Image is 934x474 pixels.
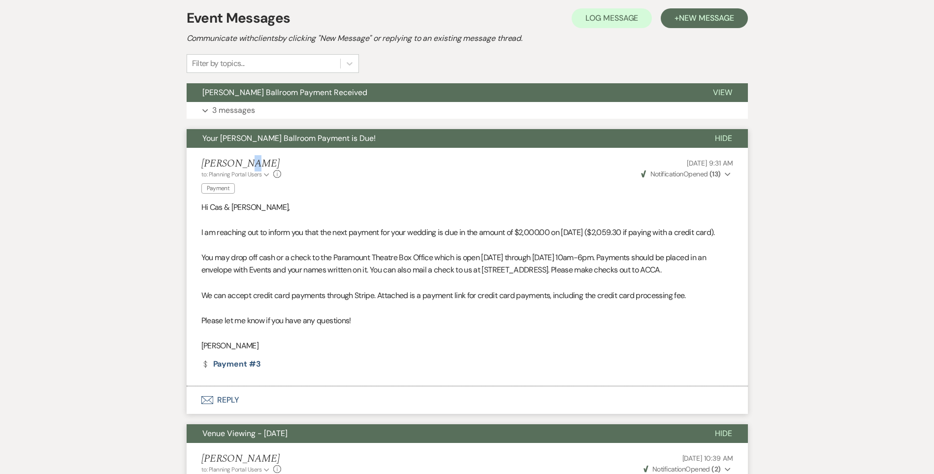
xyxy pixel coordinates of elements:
h1: Event Messages [187,8,290,29]
span: [PERSON_NAME] Ballroom Payment Received [202,87,367,98]
span: [DATE] 9:31 AM [687,159,733,168]
p: [PERSON_NAME] [201,339,733,352]
h2: Communicate with clients by clicking "New Message" or replying to an existing message thread. [187,33,748,44]
p: You may drop off cash or a check to the Paramount Theatre Box Office which is open [DATE] through... [201,251,733,276]
p: 3 messages [212,104,255,117]
button: to: Planning Portal Users [201,170,271,179]
button: to: Planning Portal Users [201,465,271,474]
button: +New Message [661,8,747,28]
span: [DATE] 10:39 AM [682,454,733,463]
button: NotificationOpened (13) [640,169,733,179]
p: I am reaching out to inform you that the next payment for your wedding is due in the amount of $2... [201,226,733,239]
span: Opened [644,465,721,474]
button: Log Message [572,8,652,28]
p: Please let me know if you have any questions! [201,314,733,327]
span: Opened [641,169,721,178]
button: Reply [187,386,748,414]
span: to: Planning Portal Users [201,170,262,178]
button: 3 messages [187,102,748,119]
span: Payment [201,183,235,194]
button: [PERSON_NAME] Ballroom Payment Received [187,83,697,102]
button: Your [PERSON_NAME] Ballroom Payment is Due! [187,129,699,148]
p: Hi Cas & [PERSON_NAME], [201,201,733,214]
span: Notification [652,465,685,474]
span: Log Message [585,13,638,23]
strong: ( 13 ) [709,169,721,178]
strong: ( 2 ) [711,465,720,474]
span: View [713,87,732,98]
button: Venue Viewing - [DATE] [187,424,699,443]
button: View [697,83,748,102]
span: Hide [715,428,732,439]
a: Payment #3 [201,360,261,368]
span: Notification [650,169,683,178]
span: to: Planning Portal Users [201,466,262,474]
span: Hide [715,133,732,143]
button: Hide [699,424,748,443]
button: Hide [699,129,748,148]
div: Filter by topics... [192,58,245,69]
h5: [PERSON_NAME] [201,453,282,465]
span: New Message [679,13,734,23]
span: Your [PERSON_NAME] Ballroom Payment is Due! [202,133,376,143]
h5: [PERSON_NAME] [201,158,282,170]
span: Venue Viewing - [DATE] [202,428,288,439]
p: We can accept credit card payments through Stripe. Attached is a payment link for credit card pay... [201,289,733,302]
